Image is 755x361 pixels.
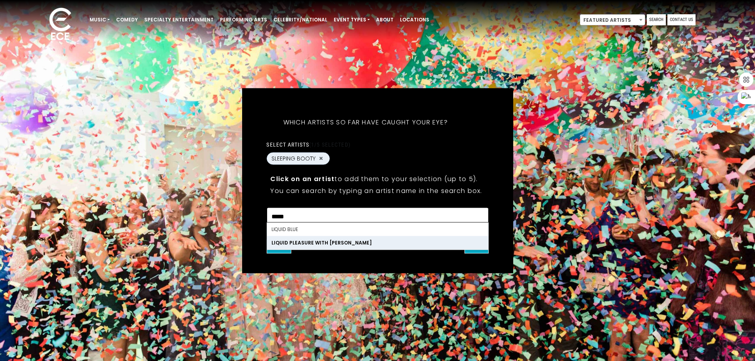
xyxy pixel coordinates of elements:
[86,13,113,27] a: Music
[331,13,373,27] a: Event Types
[267,236,488,249] li: LIQUID PLEASURE WITH [PERSON_NAME]
[270,174,334,183] strong: Click on an artist
[270,174,484,183] p: to add them to your selection (up to 5).
[113,13,141,27] a: Comedy
[647,14,666,25] a: Search
[270,185,484,195] p: You can search by typing an artist name in the search box.
[580,15,645,26] span: Featured Artists
[141,13,217,27] a: Specialty Entertainment
[217,13,270,27] a: Performing Arts
[40,6,80,44] img: ece_new_logo_whitev2-1.png
[318,155,324,162] button: Remove SLEEPING BOOTY
[267,222,488,236] li: Liquid Blue
[397,13,432,27] a: Locations
[271,212,483,220] textarea: Search
[667,14,696,25] a: Contact Us
[309,141,350,147] span: (1/5 selected)
[580,14,645,25] span: Featured Artists
[270,13,331,27] a: Celebrity/National
[266,108,464,136] h5: Which artists so far have caught your eye?
[266,141,350,148] label: Select artists
[271,154,315,162] span: SLEEPING BOOTY
[373,13,397,27] a: About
